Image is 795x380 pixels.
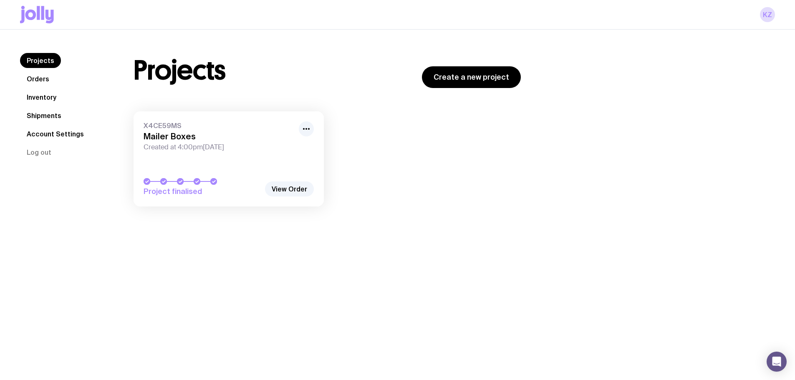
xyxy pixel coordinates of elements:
[20,71,56,86] a: Orders
[20,145,58,160] button: Log out
[767,352,787,372] div: Open Intercom Messenger
[144,186,260,196] span: Project finalised
[422,66,521,88] a: Create a new project
[20,53,61,68] a: Projects
[265,181,314,196] a: View Order
[144,143,294,151] span: Created at 4:00pm[DATE]
[20,108,68,123] a: Shipments
[20,90,63,105] a: Inventory
[144,131,294,141] h3: Mailer Boxes
[134,57,226,84] h1: Projects
[760,7,775,22] a: KZ
[134,111,324,206] a: X4CE59MSMailer BoxesCreated at 4:00pm[DATE]Project finalised
[144,121,294,130] span: X4CE59MS
[20,126,91,141] a: Account Settings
